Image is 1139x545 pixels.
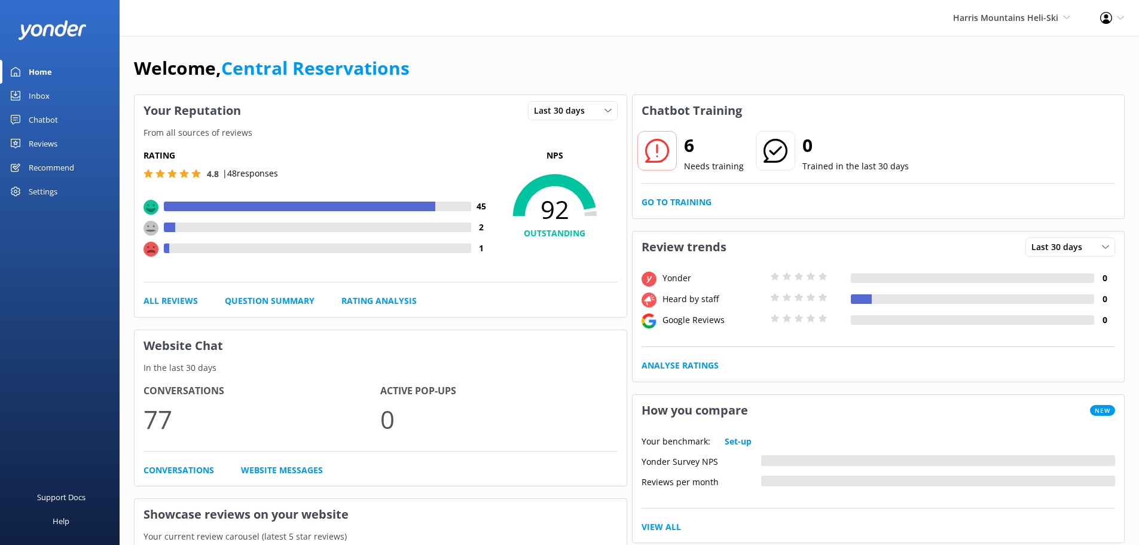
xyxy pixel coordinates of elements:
a: Website Messages [241,464,323,477]
span: Harris Mountains Heli-Ski [953,12,1058,23]
div: Support Docs [37,485,85,509]
a: Go to Training [642,196,712,209]
div: Help [53,509,69,533]
h4: 0 [1094,293,1115,306]
div: Inbox [29,84,50,108]
h4: Active Pop-ups [380,383,617,399]
h3: Showcase reviews on your website [135,499,627,530]
span: Last 30 days [534,104,592,117]
h1: Welcome, [134,54,410,83]
p: In the last 30 days [135,361,627,375]
h4: OUTSTANDING [492,227,618,240]
h5: Rating [143,149,492,162]
h3: How you compare [633,395,757,426]
span: New [1090,405,1115,416]
a: Question Summary [225,294,314,307]
h3: Review trends [633,232,735,263]
div: Home [29,60,52,84]
a: Conversations [143,464,214,477]
span: 4.8 [207,168,219,179]
div: Yonder Survey NPS [642,455,761,466]
h4: 1 [471,242,492,255]
h3: Website Chat [135,330,627,361]
h3: Your Reputation [135,95,250,126]
a: All Reviews [143,294,198,307]
h3: Chatbot Training [633,95,751,126]
span: Last 30 days [1031,240,1089,254]
p: 77 [143,399,380,439]
h4: 0 [1094,313,1115,327]
a: View All [642,520,681,534]
h2: 0 [802,131,909,160]
p: Needs training [684,160,744,173]
h4: 45 [471,200,492,213]
a: Set-up [725,435,752,448]
h4: Conversations [143,383,380,399]
div: Google Reviews [659,313,767,327]
div: Chatbot [29,108,58,132]
a: Central Reservations [221,56,410,80]
p: Your benchmark: [642,435,710,448]
a: Analyse Ratings [642,359,719,372]
p: From all sources of reviews [135,126,627,139]
span: 92 [492,194,618,224]
p: Trained in the last 30 days [802,160,909,173]
a: Rating Analysis [341,294,417,307]
div: Recommend [29,156,74,179]
div: Settings [29,179,57,203]
div: Reviews [29,132,57,156]
img: yonder-white-logo.png [18,20,87,40]
h4: 2 [471,221,492,234]
div: Yonder [659,272,767,285]
p: Your current review carousel (latest 5 star reviews) [135,530,627,543]
div: Heard by staff [659,293,767,306]
p: | 48 responses [222,167,278,180]
p: 0 [380,399,617,439]
div: Reviews per month [642,476,761,486]
h4: 0 [1094,272,1115,285]
p: NPS [492,149,618,162]
h2: 6 [684,131,744,160]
